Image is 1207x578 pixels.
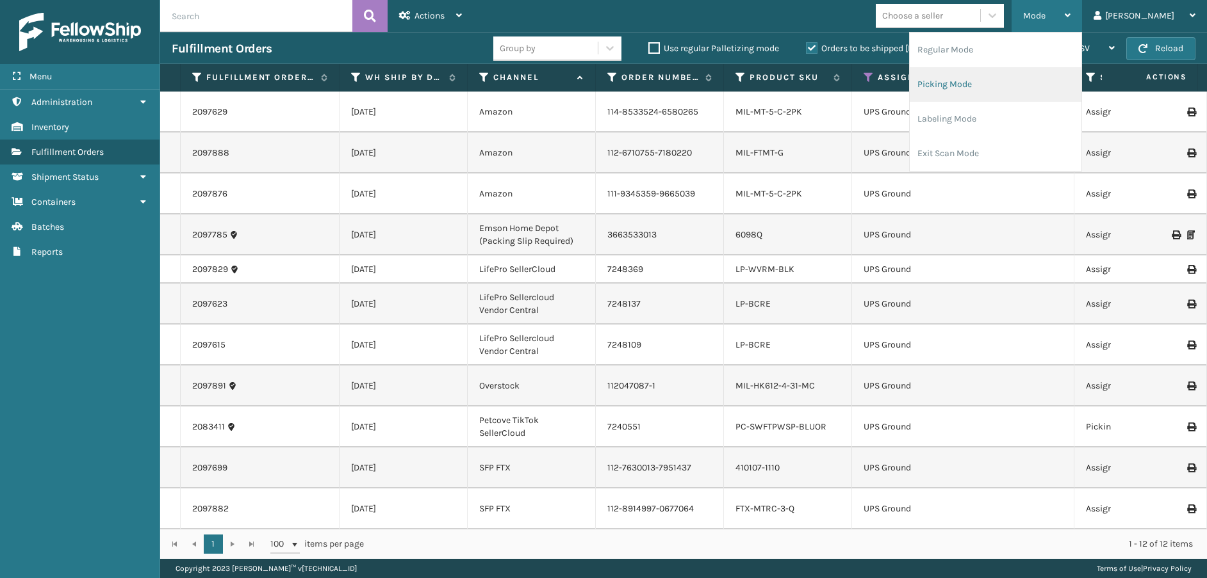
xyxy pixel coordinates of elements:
[852,365,1074,406] td: UPS Ground
[192,421,225,433] a: 2083411
[852,284,1074,325] td: UPS Ground
[1187,463,1195,472] i: Print Label
[878,72,1049,83] label: Assigned Carrier Service
[1074,325,1203,365] td: Assigned
[910,136,1081,171] li: Exit Scan Mode
[468,214,596,255] td: Emson Home Depot (Packing Slip Required)
[596,214,724,255] td: 3663533013
[270,534,364,554] span: items per page
[596,255,724,284] td: 7248369
[596,325,724,365] td: 7248109
[340,255,468,284] td: [DATE]
[192,462,227,474] a: 2097699
[648,43,779,54] label: Use regular Palletizing mode
[468,365,596,406] td: Overstock
[1187,381,1195,390] i: Print Label
[1106,67,1195,88] span: Actions
[192,380,226,392] a: 2097891
[621,72,699,83] label: Order Number
[31,147,104,157] span: Fulfillment Orders
[192,298,227,310] a: 2097623
[192,147,229,159] a: 2097888
[852,488,1074,529] td: UPS Ground
[31,97,92,108] span: Administration
[596,92,724,132] td: 114-8533524-6580265
[1187,300,1195,309] i: Print Label
[852,255,1074,284] td: UPS Ground
[596,447,724,488] td: 112-7630013-7951437
[735,188,802,199] a: MIL-MT-5-C-2PK
[468,325,596,365] td: LifePro Sellercloud Vendor Central
[596,406,724,447] td: 7240551
[340,284,468,325] td: [DATE]
[31,246,63,257] span: Reports
[1187,230,1195,239] i: Print Packing Slip
[852,406,1074,447] td: UPS Ground
[493,72,571,83] label: Channel
[735,298,771,309] a: LP-BCRE
[735,147,784,158] a: MIL-FTMT-G
[735,264,794,275] a: LP-WVRM-BLK
[172,41,272,56] h3: Fulfillment Orders
[910,67,1081,102] li: Picking Mode
[852,325,1074,365] td: UPS Ground
[176,559,357,578] p: Copyright 2023 [PERSON_NAME]™ v [TECHNICAL_ID]
[31,221,64,232] span: Batches
[910,102,1081,136] li: Labeling Mode
[340,173,468,214] td: [DATE]
[31,172,99,182] span: Shipment Status
[750,72,827,83] label: Product SKU
[340,92,468,132] td: [DATE]
[1187,341,1195,349] i: Print Label
[415,10,445,21] span: Actions
[340,132,468,173] td: [DATE]
[806,43,930,54] label: Orders to be shipped [DATE]
[1126,37,1195,60] button: Reload
[735,503,794,514] a: FTX-MTRC-3-Q
[340,406,468,447] td: [DATE]
[340,214,468,255] td: [DATE]
[596,365,724,406] td: 112047087-1
[596,173,724,214] td: 111-9345359-9665039
[31,122,69,132] span: Inventory
[1172,230,1179,239] i: Print Label
[340,488,468,529] td: [DATE]
[500,42,536,55] div: Group by
[1074,365,1203,406] td: Assigned
[852,132,1074,173] td: UPS Ground
[1074,255,1203,284] td: Assigned
[852,92,1074,132] td: UPS Ground
[1097,564,1141,573] a: Terms of Use
[340,447,468,488] td: [DATE]
[19,13,141,51] img: logo
[852,173,1074,214] td: UPS Ground
[735,339,771,350] a: LP-BCRE
[192,502,229,515] a: 2097882
[31,197,76,207] span: Containers
[1074,284,1203,325] td: Assigned
[1074,173,1203,214] td: Assigned
[735,462,780,473] a: 410107-1110
[206,72,315,83] label: Fulfillment Order Id
[468,284,596,325] td: LifePro Sellercloud Vendor Central
[365,72,443,83] label: WH Ship By Date
[735,106,802,117] a: MIL-MT-5-C-2PK
[1187,422,1195,431] i: Print Label
[468,447,596,488] td: SFP FTX
[192,263,228,276] a: 2097829
[1023,10,1046,21] span: Mode
[1100,72,1178,83] label: Status
[596,284,724,325] td: 7248137
[1187,149,1195,157] i: Print Label
[468,132,596,173] td: Amazon
[270,538,290,550] span: 100
[852,447,1074,488] td: UPS Ground
[910,33,1081,67] li: Regular Mode
[596,132,724,173] td: 112-6710755-7180220
[1074,488,1203,529] td: Assigned
[29,71,52,82] span: Menu
[735,421,826,432] a: PC-SWFTPWSP-BLUOR
[1143,564,1192,573] a: Privacy Policy
[852,214,1074,255] td: UPS Ground
[1097,559,1192,578] div: |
